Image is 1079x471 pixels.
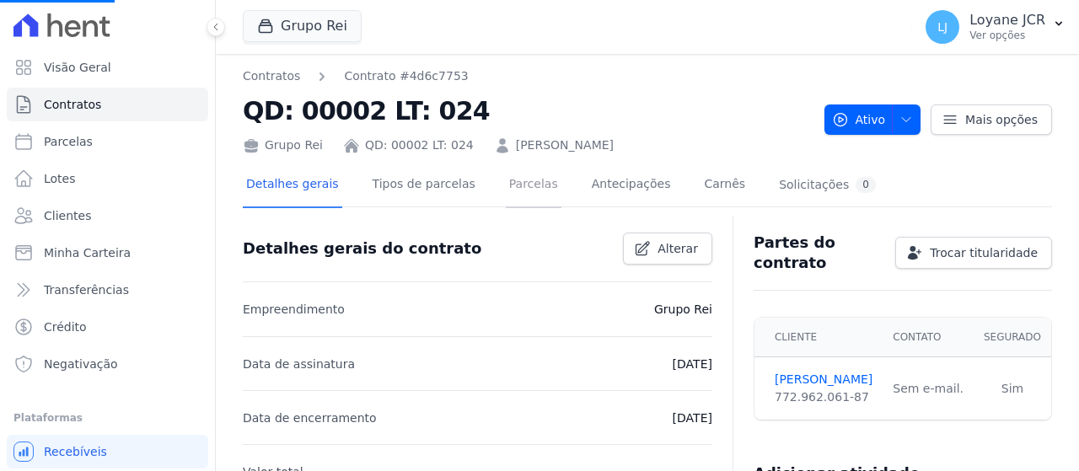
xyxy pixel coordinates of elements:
span: LJ [937,21,947,33]
a: Detalhes gerais [243,163,342,208]
a: Carnês [701,163,749,208]
span: Crédito [44,318,87,335]
a: Clientes [7,199,208,233]
nav: Breadcrumb [243,67,469,85]
a: QD: 00002 LT: 024 [365,136,474,154]
button: Grupo Rei [243,10,362,42]
a: Alterar [623,233,712,265]
h3: Partes do contrato [754,233,882,273]
a: [PERSON_NAME] [516,136,614,154]
div: Grupo Rei [243,136,323,154]
span: Contratos [44,96,101,113]
nav: Breadcrumb [243,67,811,85]
span: Ativo [832,104,886,135]
span: Lotes [44,170,76,187]
a: Trocar titularidade [895,237,1052,269]
a: Contrato #4d6c7753 [344,67,468,85]
a: Recebíveis [7,435,208,468]
div: 772.962.061-87 [775,388,872,406]
td: Sem e-mail. [883,357,974,420]
button: LJ Loyane JCR Ver opções [912,3,1079,51]
span: Visão Geral [44,59,111,76]
span: Trocar titularidade [930,244,1038,261]
span: Negativação [44,356,118,372]
div: 0 [856,177,876,193]
h2: QD: 00002 LT: 024 [243,92,811,130]
span: Transferências [44,281,129,298]
p: Grupo Rei [654,299,712,319]
a: Parcelas [7,125,208,158]
span: Recebíveis [44,443,107,460]
a: Minha Carteira [7,236,208,270]
a: Contratos [7,88,208,121]
span: Minha Carteira [44,244,131,261]
div: Solicitações [779,177,876,193]
th: Cliente [754,318,883,357]
a: [PERSON_NAME] [775,371,872,388]
p: Loyane JCR [969,12,1045,29]
a: Solicitações0 [776,163,879,208]
div: Plataformas [13,408,201,428]
th: Segurado [974,318,1051,357]
p: [DATE] [673,354,712,374]
a: Contratos [243,67,300,85]
h3: Detalhes gerais do contrato [243,238,481,259]
p: Data de assinatura [243,354,355,374]
a: Visão Geral [7,51,208,84]
a: Crédito [7,310,208,344]
a: Parcelas [506,163,561,208]
p: [DATE] [673,408,712,428]
th: Contato [883,318,974,357]
span: Parcelas [44,133,93,150]
a: Transferências [7,273,208,307]
span: Clientes [44,207,91,224]
a: Tipos de parcelas [369,163,479,208]
a: Negativação [7,347,208,381]
a: Lotes [7,162,208,195]
span: Mais opções [965,111,1038,128]
td: Sim [974,357,1051,420]
button: Ativo [824,104,921,135]
p: Data de encerramento [243,408,377,428]
a: Antecipações [588,163,674,208]
p: Ver opções [969,29,1045,42]
a: Mais opções [931,104,1052,135]
span: Alterar [658,240,698,257]
p: Empreendimento [243,299,345,319]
